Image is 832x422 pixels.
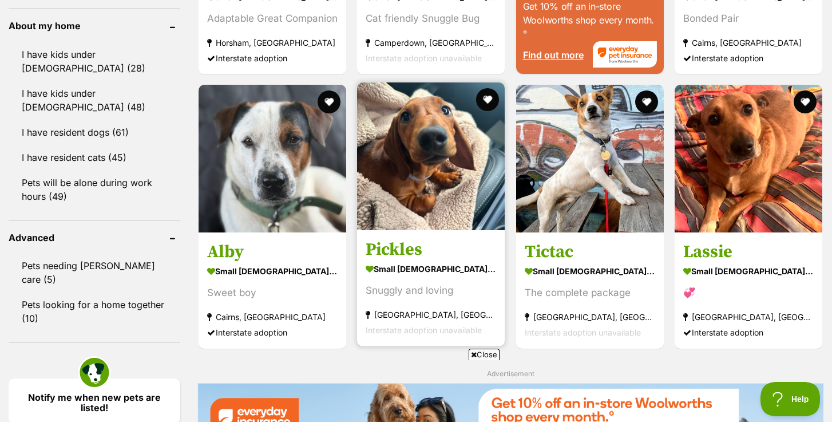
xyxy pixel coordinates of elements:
strong: small [DEMOGRAPHIC_DATA] Dog [525,263,655,279]
div: Interstate adoption [207,325,338,340]
img: Lassie - Mixed Dog [675,85,822,232]
strong: Camperdown, [GEOGRAPHIC_DATA] [366,34,496,50]
a: Lassie small [DEMOGRAPHIC_DATA] Dog 💞 [GEOGRAPHIC_DATA], [GEOGRAPHIC_DATA] Interstate adoption [675,232,822,349]
a: I have resident cats (45) [9,145,180,169]
strong: Cairns, [GEOGRAPHIC_DATA] [683,34,814,50]
button: favourite [635,90,658,113]
a: Alby small [DEMOGRAPHIC_DATA] Dog Sweet boy Cairns, [GEOGRAPHIC_DATA] Interstate adoption [199,232,346,349]
div: Sweet boy [207,285,338,301]
strong: [GEOGRAPHIC_DATA], [GEOGRAPHIC_DATA] [525,309,655,325]
div: Adaptable Great Companion [207,10,338,26]
img: Pickles - Dachshund Dog [357,82,505,230]
strong: Horsham, [GEOGRAPHIC_DATA] [207,34,338,50]
div: Cat friendly Snuggle Bug [366,10,496,26]
img: Tictac - Jack Russell Terrier Dog [516,85,664,232]
header: About my home [9,21,180,31]
a: Tictac small [DEMOGRAPHIC_DATA] Dog The complete package [GEOGRAPHIC_DATA], [GEOGRAPHIC_DATA] Int... [516,232,664,349]
div: Interstate adoption [683,50,814,65]
iframe: Advertisement [208,365,624,416]
header: Advanced [9,232,180,243]
a: Pickles small [DEMOGRAPHIC_DATA] Dog Snuggly and loving [GEOGRAPHIC_DATA], [GEOGRAPHIC_DATA] Inte... [357,230,505,346]
a: I have kids under [DEMOGRAPHIC_DATA] (48) [9,81,180,119]
span: Close [469,349,500,360]
strong: small [DEMOGRAPHIC_DATA] Dog [366,261,496,277]
strong: small [DEMOGRAPHIC_DATA] Dog [207,263,338,279]
button: favourite [318,90,340,113]
button: favourite [794,90,817,113]
strong: small [DEMOGRAPHIC_DATA] Dog [683,263,814,279]
iframe: Help Scout Beacon - Open [760,382,821,416]
strong: [GEOGRAPHIC_DATA], [GEOGRAPHIC_DATA] [683,309,814,325]
strong: Cairns, [GEOGRAPHIC_DATA] [207,309,338,325]
div: Bonded Pair [683,10,814,26]
a: I have kids under [DEMOGRAPHIC_DATA] (28) [9,42,180,80]
span: Interstate adoption unavailable [366,325,482,335]
a: Pets needing [PERSON_NAME] care (5) [9,254,180,291]
h3: Lassie [683,241,814,263]
h3: Tictac [525,241,655,263]
strong: [GEOGRAPHIC_DATA], [GEOGRAPHIC_DATA] [366,307,496,322]
h3: Pickles [366,239,496,261]
img: Alby - Jack Russell Terrier Dog [199,85,346,232]
div: The complete package [525,285,655,301]
div: 💞 [683,285,814,301]
a: Pets will be alone during work hours (49) [9,171,180,208]
span: Interstate adoption unavailable [525,328,641,337]
a: I have resident dogs (61) [9,120,180,144]
div: Snuggly and loving [366,283,496,298]
button: favourite [477,88,500,111]
div: Interstate adoption [683,325,814,340]
a: Pets looking for a home together (10) [9,293,180,330]
h3: Alby [207,241,338,263]
span: Interstate adoption unavailable [366,53,482,62]
div: Interstate adoption [207,50,338,65]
